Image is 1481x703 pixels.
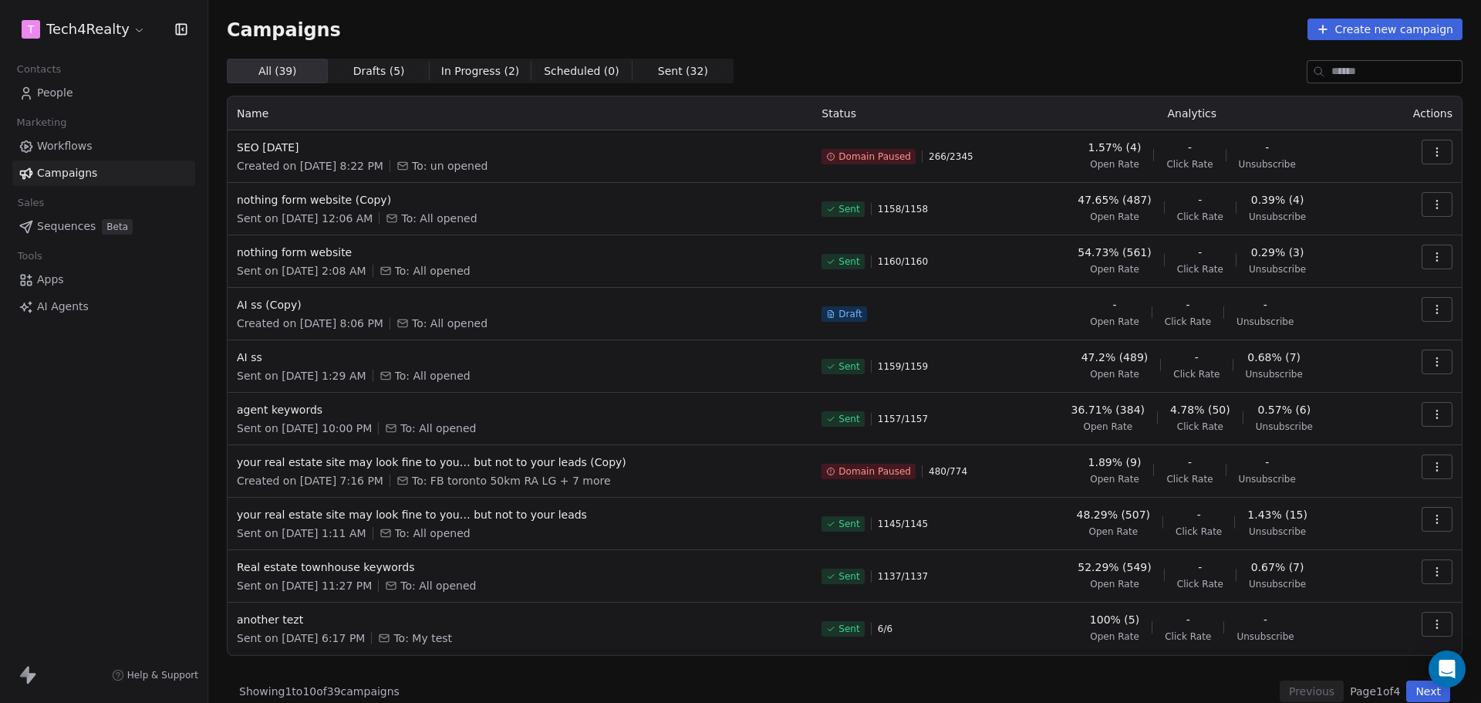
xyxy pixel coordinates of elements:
[237,368,366,384] span: Sent on [DATE] 1:29 AM
[237,402,803,417] span: agent keywords
[1249,526,1306,538] span: Unsubscribe
[11,245,49,268] span: Tools
[838,150,911,163] span: Domain Paused
[1071,402,1145,417] span: 36.71% (384)
[1188,140,1192,155] span: -
[1177,578,1223,590] span: Click Rate
[1165,630,1211,643] span: Click Rate
[12,161,195,186] a: Campaigns
[19,16,149,42] button: TTech4Realty
[1090,158,1139,171] span: Open Rate
[812,96,1005,130] th: Status
[237,473,383,488] span: Created on [DATE] 7:16 PM
[1088,455,1142,470] span: 1.89% (9)
[395,368,471,384] span: To: All opened
[878,255,928,268] span: 1160 / 1160
[1198,192,1202,208] span: -
[1176,526,1222,538] span: Click Rate
[1177,421,1223,433] span: Click Rate
[237,263,366,279] span: Sent on [DATE] 2:08 AM
[838,255,859,268] span: Sent
[400,421,476,436] span: To: All opened
[1173,368,1220,380] span: Click Rate
[237,526,366,541] span: Sent on [DATE] 1:11 AM
[237,630,365,646] span: Sent on [DATE] 6:17 PM
[1263,612,1267,627] span: -
[1078,192,1151,208] span: 47.65% (487)
[237,211,373,226] span: Sent on [DATE] 12:06 AM
[1247,350,1301,365] span: 0.68% (7)
[28,22,35,37] span: T
[127,669,198,681] span: Help & Support
[237,612,803,627] span: another tezt
[1090,630,1139,643] span: Open Rate
[1251,559,1304,575] span: 0.67% (7)
[838,465,911,478] span: Domain Paused
[237,140,803,155] span: SEO [DATE]
[12,80,195,106] a: People
[237,421,372,436] span: Sent on [DATE] 10:00 PM
[1249,263,1306,275] span: Unsubscribe
[37,85,73,101] span: People
[1088,526,1138,538] span: Open Rate
[102,219,133,235] span: Beta
[1246,368,1303,380] span: Unsubscribe
[1251,245,1304,260] span: 0.29% (3)
[12,267,195,292] a: Apps
[1406,681,1450,702] button: Next
[878,203,928,215] span: 1158 / 1158
[1251,192,1304,208] span: 0.39% (4)
[1090,612,1139,627] span: 100% (5)
[1198,245,1202,260] span: -
[1005,96,1378,130] th: Analytics
[239,684,400,699] span: Showing 1 to 10 of 39 campaigns
[412,473,611,488] span: To: FB toronto 50km RA LG + 7 more
[1239,158,1296,171] span: Unsubscribe
[112,669,198,681] a: Help & Support
[1247,507,1307,522] span: 1.43% (15)
[400,578,476,593] span: To: All opened
[878,623,892,635] span: 6 / 6
[1078,559,1151,575] span: 52.29% (549)
[838,308,862,320] span: Draft
[237,158,383,174] span: Created on [DATE] 8:22 PM
[237,297,803,313] span: AI ss (Copy)
[237,245,803,260] span: nothing form website
[1239,473,1296,485] span: Unsubscribe
[412,158,488,174] span: To: un opened
[838,203,859,215] span: Sent
[544,63,619,79] span: Scheduled ( 0 )
[1090,263,1139,275] span: Open Rate
[237,316,383,331] span: Created on [DATE] 8:06 PM
[237,350,803,365] span: AI ss
[1249,578,1306,590] span: Unsubscribe
[1081,350,1149,365] span: 47.2% (489)
[1088,140,1142,155] span: 1.57% (4)
[10,111,73,134] span: Marketing
[878,570,928,583] span: 1137 / 1137
[1090,316,1139,328] span: Open Rate
[46,19,130,39] span: Tech4Realty
[1236,316,1294,328] span: Unsubscribe
[12,134,195,159] a: Workflows
[1186,297,1189,313] span: -
[395,526,471,541] span: To: All opened
[441,63,520,79] span: In Progress ( 2 )
[1166,473,1213,485] span: Click Rate
[838,360,859,373] span: Sent
[1263,297,1267,313] span: -
[237,507,803,522] span: your real estate site may look fine to you… but not to your leads
[1236,630,1294,643] span: Unsubscribe
[237,192,803,208] span: nothing form website (Copy)
[658,63,708,79] span: Sent ( 32 )
[1090,473,1139,485] span: Open Rate
[878,518,928,530] span: 1145 / 1145
[1177,211,1223,223] span: Click Rate
[929,150,973,163] span: 266 / 2345
[838,570,859,583] span: Sent
[1249,211,1306,223] span: Unsubscribe
[1198,559,1202,575] span: -
[237,578,372,593] span: Sent on [DATE] 11:27 PM
[1078,245,1151,260] span: 54.73% (561)
[401,211,477,226] span: To: All opened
